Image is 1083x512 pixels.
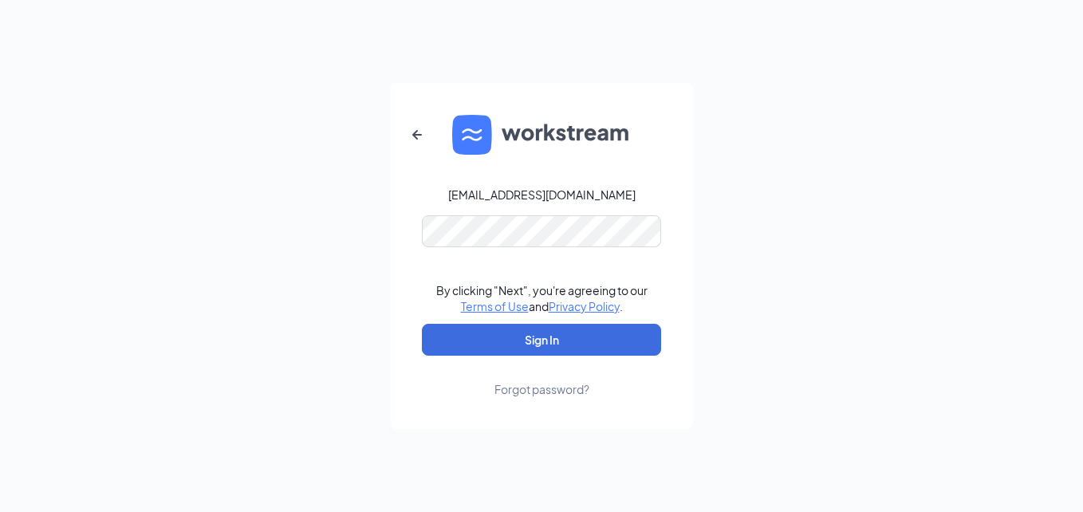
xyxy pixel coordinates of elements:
a: Terms of Use [461,299,529,313]
div: Forgot password? [494,381,589,397]
button: Sign In [422,324,661,356]
a: Forgot password? [494,356,589,397]
a: Privacy Policy [549,299,620,313]
svg: ArrowLeftNew [408,125,427,144]
div: [EMAIL_ADDRESS][DOMAIN_NAME] [448,187,636,203]
img: WS logo and Workstream text [452,115,631,155]
button: ArrowLeftNew [398,116,436,154]
div: By clicking "Next", you're agreeing to our and . [436,282,648,314]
